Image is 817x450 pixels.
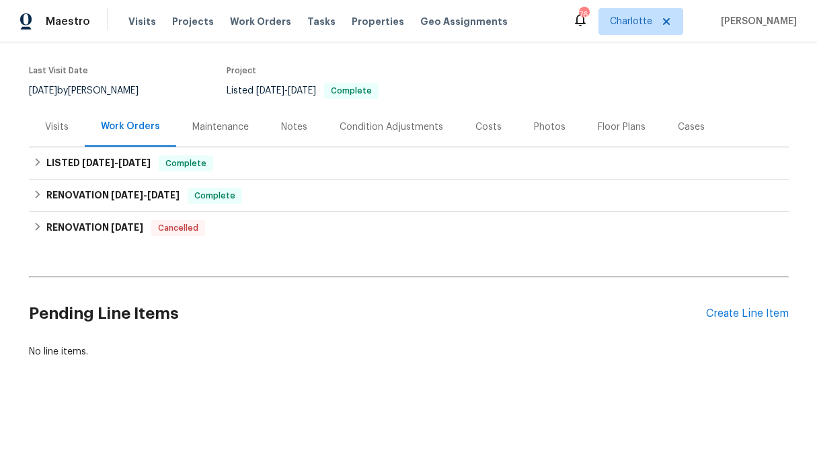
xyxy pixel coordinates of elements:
span: Complete [325,87,377,95]
div: Costs [475,120,502,134]
span: - [82,158,151,167]
div: 76 [579,8,588,22]
div: No line items. [29,345,789,359]
span: Complete [160,157,212,170]
div: Visits [45,120,69,134]
span: Project [227,67,256,75]
span: [DATE] [256,86,284,96]
h6: RENOVATION [46,220,143,236]
span: [DATE] [82,158,114,167]
span: [DATE] [288,86,316,96]
span: - [256,86,316,96]
span: Maestro [46,15,90,28]
span: [DATE] [118,158,151,167]
span: [DATE] [29,86,57,96]
span: Charlotte [610,15,652,28]
span: Properties [352,15,404,28]
div: LISTED [DATE]-[DATE]Complete [29,147,789,180]
div: by [PERSON_NAME] [29,83,155,99]
span: [DATE] [147,190,180,200]
span: Tasks [307,17,336,26]
span: [PERSON_NAME] [715,15,797,28]
span: Cancelled [153,221,204,235]
span: Listed [227,86,379,96]
h2: Pending Line Items [29,283,706,345]
div: RENOVATION [DATE]-[DATE]Complete [29,180,789,212]
div: Photos [534,120,566,134]
span: [DATE] [111,190,143,200]
span: [DATE] [111,223,143,232]
span: Geo Assignments [420,15,508,28]
h6: LISTED [46,155,151,172]
span: Work Orders [230,15,291,28]
div: Notes [281,120,307,134]
h6: RENOVATION [46,188,180,204]
div: RENOVATION [DATE]Cancelled [29,212,789,244]
div: Create Line Item [706,307,789,320]
div: Work Orders [101,120,160,133]
span: Projects [172,15,214,28]
span: - [111,190,180,200]
div: Cases [678,120,705,134]
div: Condition Adjustments [340,120,443,134]
span: Complete [189,189,241,202]
div: Maintenance [192,120,249,134]
div: Floor Plans [598,120,646,134]
span: Visits [128,15,156,28]
span: Last Visit Date [29,67,88,75]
